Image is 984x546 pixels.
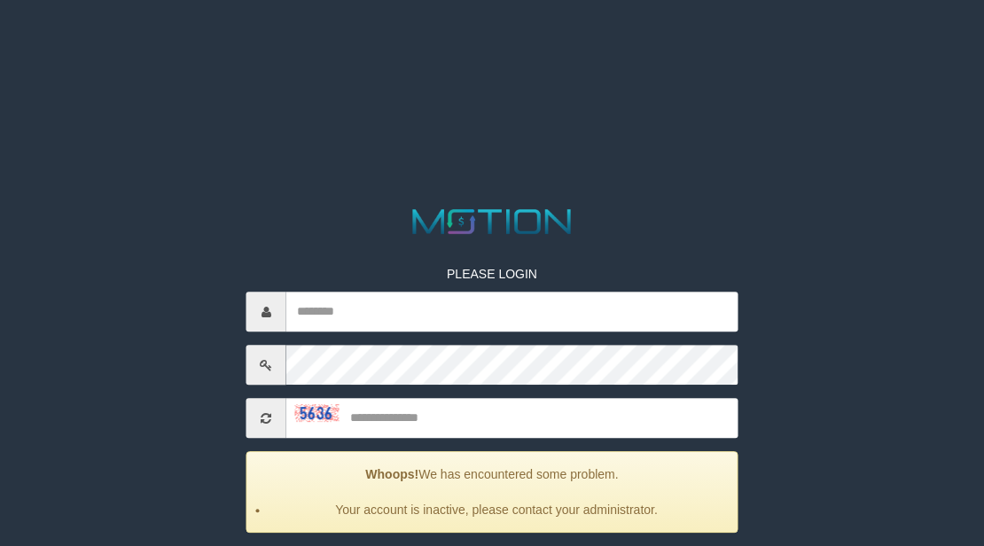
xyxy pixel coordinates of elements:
[246,451,738,533] div: We has encountered some problem.
[295,404,340,422] img: captcha
[365,467,418,481] strong: Whoops!
[269,501,724,519] li: Your account is inactive, please contact your administrator.
[406,205,578,238] img: MOTION_logo.png
[246,265,738,283] p: PLEASE LOGIN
